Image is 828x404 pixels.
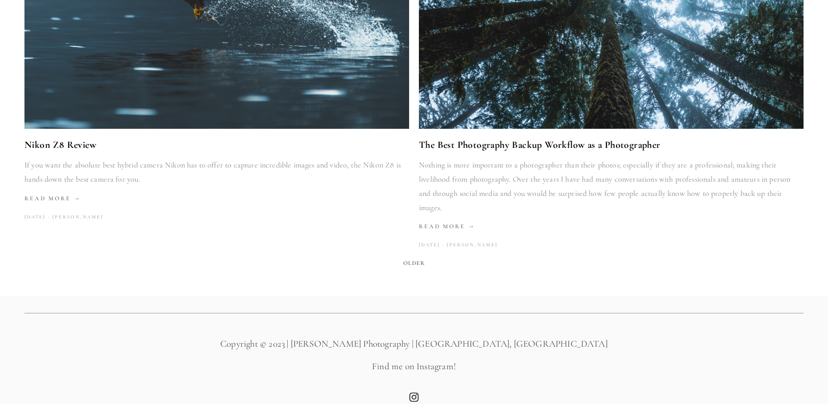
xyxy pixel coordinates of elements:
[419,223,475,230] span: Read More
[24,211,46,224] time: [DATE]
[419,158,804,214] p: Nothing is more important to a photographer than their photos; especially if they are a professio...
[24,337,804,351] p: Copyright © 2023 | [PERSON_NAME] Photography | [GEOGRAPHIC_DATA], [GEOGRAPHIC_DATA]
[24,360,804,373] p: Find me on Instagram!
[46,211,103,224] a: [PERSON_NAME]
[24,195,80,202] span: Read More
[419,219,804,234] a: Read More
[440,238,498,252] a: [PERSON_NAME]
[24,137,409,153] a: Nikon Z8 Review
[399,256,429,270] span: Older
[419,137,804,153] a: The Best Photography Backup Workflow as a Photographer
[395,252,433,274] a: Older
[24,191,409,206] a: Read More
[419,238,440,252] time: [DATE]
[409,392,419,402] a: Instagram
[24,158,409,187] p: If you want the absolute best hybrid camera Nikon has to offer to capture incredible images and v...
